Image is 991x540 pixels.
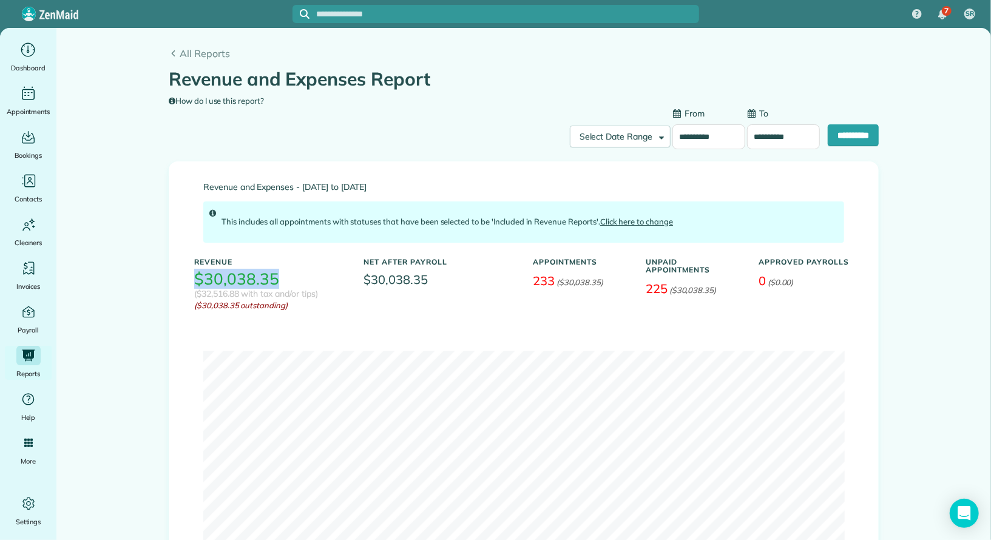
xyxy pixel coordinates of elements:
label: To [747,107,768,120]
span: Dashboard [11,62,46,74]
a: Cleaners [5,215,52,249]
a: How do I use this report? [169,96,264,106]
h5: Revenue [194,258,345,266]
span: 7 [944,6,949,16]
span: $30,038.35 [364,271,515,289]
a: Contacts [5,171,52,205]
span: Invoices [16,280,41,292]
span: Bookings [15,149,42,161]
em: ($30,038.35) [669,285,717,295]
div: Open Intercom Messenger [950,499,979,528]
span: 0 [759,273,766,288]
h3: ($32,516.88 with tax and/or tips) [194,289,318,299]
span: Settings [16,516,41,528]
a: Dashboard [5,40,52,74]
a: Reports [5,346,52,380]
span: Cleaners [15,237,42,249]
span: All Reports [180,46,879,61]
span: Select Date Range [580,131,652,142]
span: Payroll [18,324,39,336]
h5: Unpaid Appointments [646,258,740,274]
a: Settings [5,494,52,528]
h5: Approved Payrolls [759,258,853,266]
a: All Reports [169,46,879,61]
a: Invoices [5,258,52,292]
h5: Net After Payroll [364,258,447,266]
a: Appointments [5,84,52,118]
em: ($30,038.35) [556,277,604,287]
span: Help [21,411,36,424]
span: This includes all appointments with statuses that have been selected to be 'Included in Revenue R... [222,217,673,226]
span: 225 [646,281,668,296]
em: ($30,038.35 outstanding) [194,300,345,312]
h5: Appointments [533,258,627,266]
h3: $30,038.35 [194,271,279,288]
a: Bookings [5,127,52,161]
a: Click here to change [600,217,673,226]
span: Revenue and Expenses - [DATE] to [DATE] [203,183,844,192]
label: From [672,107,705,120]
span: More [21,455,36,467]
a: Payroll [5,302,52,336]
em: ($0.00) [768,277,794,287]
button: Focus search [293,9,309,19]
svg: Focus search [300,9,309,19]
a: Help [5,390,52,424]
span: Contacts [15,193,42,205]
span: SR [966,9,974,19]
span: Reports [16,368,41,380]
button: Select Date Range [570,126,671,147]
span: Appointments [7,106,50,118]
span: 233 [533,273,555,288]
h1: Revenue and Expenses Report [169,69,870,89]
div: 7 unread notifications [930,1,955,28]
